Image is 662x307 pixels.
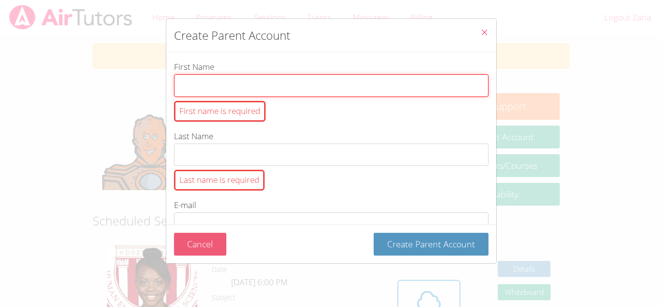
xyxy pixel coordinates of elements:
input: E-mailEmail is required [174,212,489,235]
span: Last Name [174,130,213,142]
span: E-mail [174,199,196,210]
input: First NameFirst name is required [174,74,489,97]
span: Create Parent Account [387,238,475,250]
button: Close [473,19,496,48]
span: First Name [174,61,214,72]
button: Cancel [174,233,227,256]
input: Last NameLast name is required [174,144,489,166]
div: Last name is required [174,170,265,191]
h2: Create Parent Account [174,27,290,44]
div: First name is required [174,101,266,122]
button: Create Parent Account [374,233,489,256]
